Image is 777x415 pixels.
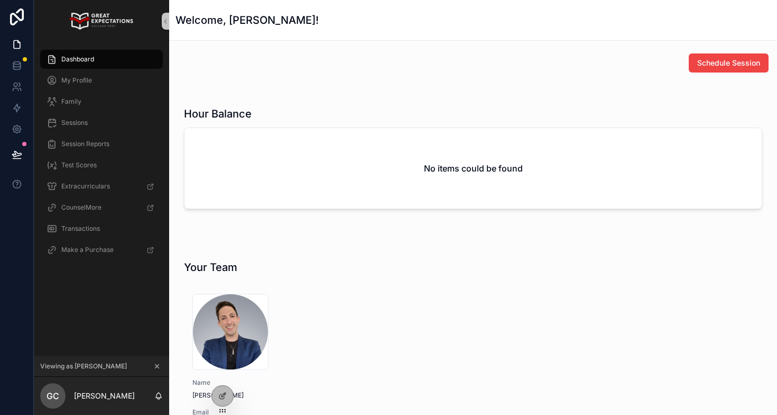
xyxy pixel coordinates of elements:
[61,203,101,212] span: CounselMore
[61,97,81,106] span: Family
[40,219,163,238] a: Transactions
[40,134,163,154] a: Session Reports
[47,390,59,402] span: GC
[184,106,252,121] h1: Hour Balance
[40,177,163,196] a: Extracurriculars
[61,182,110,191] span: Extracurriculars
[184,260,237,275] h1: Your Team
[40,362,127,371] span: Viewing as [PERSON_NAME]
[175,13,319,28] h1: Welcome, [PERSON_NAME]!
[40,71,163,90] a: My Profile
[40,92,163,111] a: Family
[61,119,88,127] span: Sessions
[192,391,378,400] span: [PERSON_NAME]
[61,55,94,64] span: Dashboard
[40,156,163,175] a: Test Scores
[40,113,163,132] a: Sessions
[61,76,92,85] span: My Profile
[424,162,523,175] h2: No items could be found
[74,391,135,401] p: [PERSON_NAME]
[61,224,100,233] span: Transactions
[40,240,163,259] a: Make a Purchase
[40,198,163,217] a: CounselMore
[61,161,97,169] span: Test Scores
[61,140,109,148] span: Session Reports
[70,13,133,30] img: App logo
[34,42,169,273] div: scrollable content
[689,53,769,73] button: Schedule Session
[61,246,114,254] span: Make a Purchase
[697,58,760,68] span: Schedule Session
[40,50,163,69] a: Dashboard
[192,378,378,387] span: Name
